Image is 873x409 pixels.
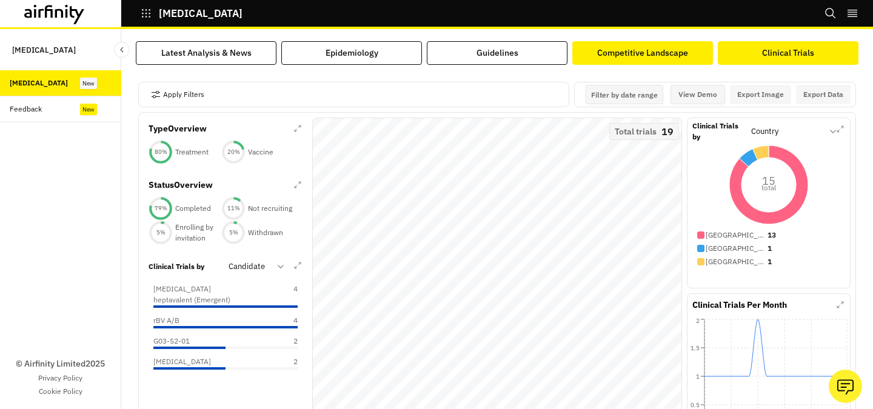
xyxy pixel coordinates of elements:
p: 13 [768,230,776,241]
button: Apply Filters [151,85,204,104]
button: Export Data [796,85,851,104]
div: 5 % [221,228,246,237]
button: Search [824,3,837,24]
p: Type Overview [149,122,207,135]
a: Cookie Policy [39,386,82,397]
button: Interact with the calendar and add the check-in date for your trip. [586,85,663,104]
p: Enrolling by invitation [175,222,221,244]
p: Completed [175,203,211,214]
div: Clinical Trials [762,47,814,59]
tspan: 0.5 [691,401,700,409]
p: [GEOGRAPHIC_DATA] [706,243,766,254]
p: 2 [267,336,298,347]
button: Ask our analysts [829,370,862,403]
p: 1 [768,256,772,267]
p: G03-52-01 [153,336,190,347]
div: Feedback [10,104,42,115]
p: [GEOGRAPHIC_DATA] [706,256,766,267]
tspan: total [761,183,776,192]
tspan: 2 [696,317,700,325]
div: 5 % [149,228,173,237]
p: Filter by date range [591,90,658,99]
p: [MEDICAL_DATA] [159,8,242,19]
p: Total trials [615,127,657,136]
p: [MEDICAL_DATA] heptavalent (Emergent) [153,284,250,305]
p: Withdrawn [248,227,283,238]
a: Privacy Policy [38,373,82,384]
div: 11 % [221,204,246,213]
div: 20 % [221,148,246,156]
p: Clinical Trials Per Month [692,299,787,311]
tspan: 1.5 [691,344,700,352]
p: Status Overview [149,179,213,191]
tspan: 1 [696,373,700,381]
p: Clinical Trials by [149,261,204,272]
p: [MEDICAL_DATA] [12,39,76,61]
div: New [80,104,97,115]
p: 2 [267,356,298,367]
p: [GEOGRAPHIC_DATA] [706,230,766,241]
div: [MEDICAL_DATA] [10,78,68,88]
p: 4 [267,315,298,326]
p: Not recruiting [248,203,292,214]
button: View Demo [671,85,725,104]
div: Latest Analysis & News [161,47,252,59]
div: New [80,78,97,89]
p: 19 [661,127,674,136]
p: 4 [267,284,298,305]
p: rBV A/B [153,315,179,326]
p: © Airfinity Limited 2025 [16,357,105,370]
p: Vaccine [248,147,273,158]
button: [MEDICAL_DATA] [141,3,242,24]
p: Clinical Trials by [692,121,748,142]
button: Close Sidebar [114,42,130,58]
p: 1 [768,243,772,254]
div: 79 % [149,204,173,213]
button: Export Image [730,85,791,104]
p: Treatment [175,147,209,158]
div: Competitive Landscape [597,47,688,59]
div: Epidemiology [326,47,378,59]
tspan: 15 [762,174,775,188]
div: 80 % [149,148,173,156]
div: Guidelines [477,47,518,59]
p: [MEDICAL_DATA] [153,356,211,367]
